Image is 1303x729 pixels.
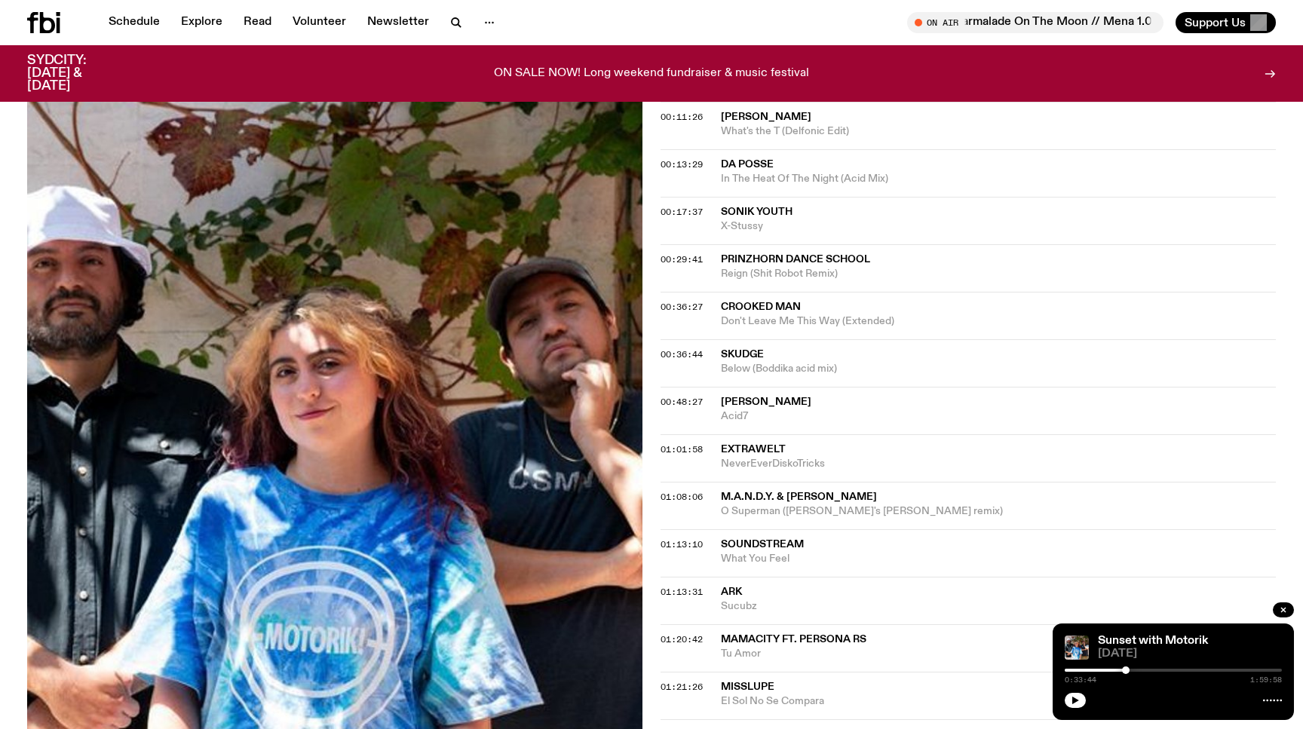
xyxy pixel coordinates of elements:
span: Sonik Youth [721,207,793,217]
button: 01:21:26 [661,683,703,691]
span: El Sol No Se Compara [721,694,1276,709]
span: Support Us [1185,16,1246,29]
span: 00:17:37 [661,206,703,218]
a: Sunset with Motorik [1098,635,1208,647]
span: M.A.N.D.Y. & [PERSON_NAME] [721,492,877,502]
span: 01:20:42 [661,633,703,645]
span: In The Heat Of The Night (Acid Mix) [721,172,1276,186]
span: 00:29:41 [661,253,703,265]
span: MissLupe [721,682,774,692]
span: [DATE] [1098,648,1282,660]
span: [PERSON_NAME] [721,112,811,122]
h3: SYDCITY: [DATE] & [DATE] [27,54,124,93]
button: 00:17:37 [661,208,703,216]
a: Read [235,12,281,33]
span: 00:11:26 [661,111,703,123]
span: 00:36:44 [661,348,703,360]
span: 0:33:44 [1065,676,1096,684]
span: Sucubz [721,599,1276,614]
button: 01:13:31 [661,588,703,596]
button: 01:01:58 [661,446,703,454]
a: Schedule [100,12,169,33]
button: 00:29:41 [661,256,703,264]
button: 01:08:06 [661,493,703,501]
span: 00:48:27 [661,396,703,408]
span: 00:13:29 [661,158,703,170]
span: 01:08:06 [661,491,703,503]
img: Andrew, Reenie, and Pat stand in a row, smiling at the camera, in dappled light with a vine leafe... [1065,636,1089,660]
span: Skudge [721,349,764,360]
button: 00:13:29 [661,161,703,169]
span: Crooked Man [721,302,801,312]
button: Support Us [1176,12,1276,33]
button: 00:36:44 [661,351,703,359]
a: Newsletter [358,12,438,33]
span: What You Feel [721,552,1276,566]
button: 01:20:42 [661,636,703,644]
button: 00:48:27 [661,398,703,406]
button: On AirMarmalade On The Moon // Mena 1.0 [907,12,1164,33]
span: O Superman ([PERSON_NAME]'s [PERSON_NAME] remix) [721,504,1276,519]
span: 01:21:26 [661,681,703,693]
button: 00:36:27 [661,303,703,311]
span: prinzhorn dance school [721,254,870,265]
span: Tu Amor [721,647,1276,661]
span: 00:36:27 [661,301,703,313]
span: Below (Boddika acid mix) [721,362,1276,376]
span: 01:13:31 [661,586,703,598]
span: Reign (Shit Robot Remix) [721,267,1276,281]
span: Mamacity ft. Persona RS [721,634,866,645]
p: ON SALE NOW! Long weekend fundraiser & music festival [494,67,809,81]
span: 1:59:58 [1250,676,1282,684]
span: X-Stussy [721,219,1276,234]
span: Don't Leave Me This Way (Extended) [721,314,1276,329]
span: [PERSON_NAME] [721,397,811,407]
span: 01:01:58 [661,443,703,455]
span: Extrawelt [721,444,786,455]
a: Volunteer [284,12,355,33]
span: Da Posse [721,159,774,170]
button: 00:11:26 [661,113,703,121]
span: soundstream [721,539,804,550]
span: What's the T (Delfonic Edit) [721,124,1276,139]
a: Explore [172,12,231,33]
span: Acid7 [721,409,1276,424]
button: 01:13:10 [661,541,703,549]
span: 01:13:10 [661,538,703,550]
span: Ark [721,587,742,597]
span: NeverEverDiskoTricks [721,457,1276,471]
